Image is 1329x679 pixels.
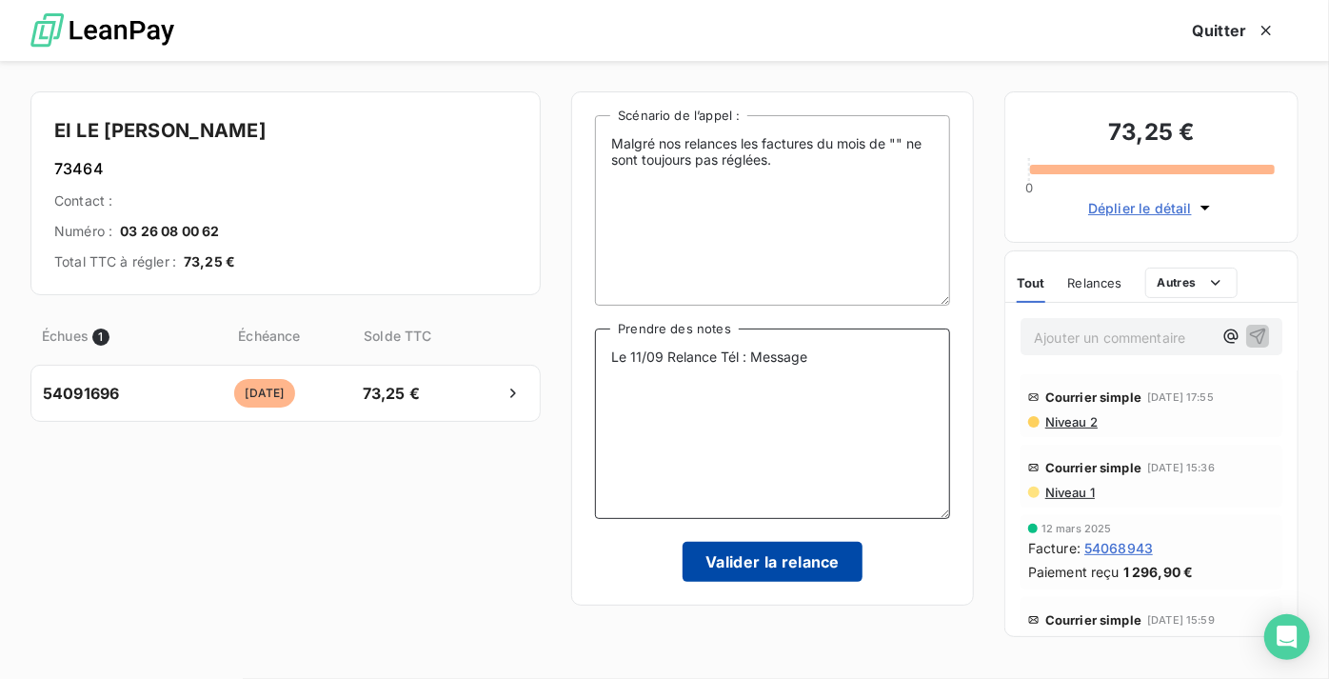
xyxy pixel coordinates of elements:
span: Niveau 1 [1043,485,1095,500]
span: [DATE] 15:59 [1147,614,1215,626]
img: logo LeanPay [30,5,174,57]
span: Facture : [1028,538,1081,558]
h4: EI LE [PERSON_NAME] [54,115,517,146]
button: Quitter [1170,10,1299,50]
span: 1 [92,329,109,346]
span: Paiement reçu [1028,562,1120,582]
span: 03 26 08 00 62 [120,222,219,241]
span: Courrier simple [1045,460,1141,475]
span: 73,25 € [341,382,441,405]
span: Déplier le détail [1088,198,1192,218]
span: Solde TTC [347,326,447,346]
span: 73,25 € [184,252,235,271]
span: Contact : [54,191,112,210]
button: Valider la relance [683,542,863,582]
span: [DATE] 17:55 [1147,391,1214,403]
button: Déplier le détail [1082,197,1220,219]
span: Échéance [195,326,345,346]
span: 1 296,90 € [1123,562,1194,582]
span: Tout [1017,275,1045,290]
span: Échues [42,326,89,346]
span: [DATE] [234,379,296,408]
span: 54091696 [43,382,119,405]
h6: 73464 [54,157,517,180]
span: Numéro : [54,222,112,241]
span: Relances [1068,275,1122,290]
span: Courrier simple [1045,389,1141,405]
button: Autres [1145,268,1238,298]
textarea: Malgré nos relances les factures du mois de "" ne sont toujours pas réglées. [595,115,950,306]
span: 0 [1025,180,1033,195]
span: Niveau 2 [1043,414,1098,429]
span: Total TTC à régler : [54,252,176,271]
span: Courrier simple [1045,612,1141,628]
span: 12 mars 2025 [1041,523,1112,534]
div: Open Intercom Messenger [1264,614,1310,660]
span: 54068943 [1084,538,1153,558]
textarea: Le 11/09 Relance Tél : Message [595,329,950,519]
h3: 73,25 € [1028,115,1275,153]
span: [DATE] 15:36 [1147,462,1215,473]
